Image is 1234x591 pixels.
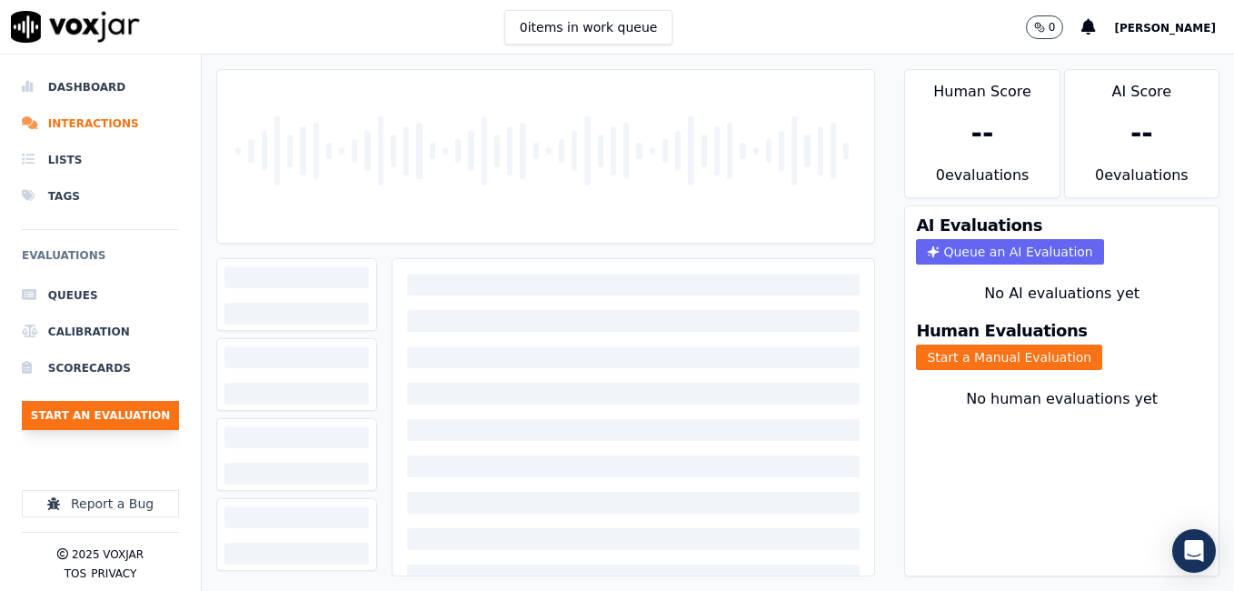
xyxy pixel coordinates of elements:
a: Scorecards [22,350,179,386]
div: No human evaluations yet [920,388,1204,454]
div: 0 evaluation s [1065,165,1219,197]
button: 0items in work queue [504,10,673,45]
h6: Evaluations [22,245,179,277]
a: Queues [22,277,179,314]
button: Privacy [91,566,136,581]
button: [PERSON_NAME] [1114,16,1234,38]
div: Human Score [905,70,1059,103]
button: Report a Bug [22,490,179,517]
a: Dashboard [22,69,179,105]
div: -- [971,117,994,150]
h3: Human Evaluations [916,323,1087,339]
a: Interactions [22,105,179,142]
p: 2025 Voxjar [72,547,144,562]
button: Queue an AI Evaluation [916,239,1103,265]
a: Lists [22,142,179,178]
div: No AI evaluations yet [920,283,1204,305]
button: 0 [1026,15,1064,39]
a: Calibration [22,314,179,350]
img: voxjar logo [11,11,140,43]
button: 0 [1026,15,1082,39]
div: -- [1130,117,1153,150]
div: Open Intercom Messenger [1172,529,1216,573]
a: Tags [22,178,179,215]
div: 0 evaluation s [905,165,1059,197]
button: Start a Manual Evaluation [916,345,1102,370]
h3: AI Evaluations [916,217,1042,234]
span: [PERSON_NAME] [1114,22,1216,35]
p: 0 [1049,20,1056,35]
div: AI Score [1065,70,1219,103]
button: Start an Evaluation [22,401,179,430]
button: TOS [65,566,86,581]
